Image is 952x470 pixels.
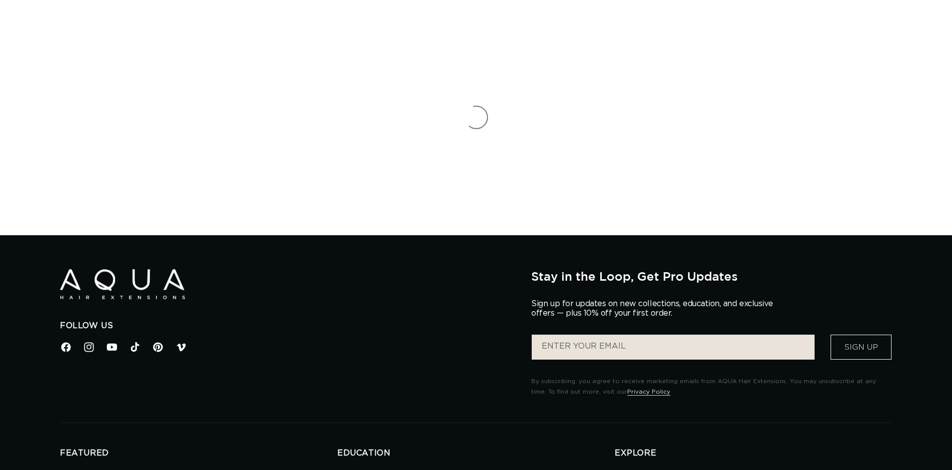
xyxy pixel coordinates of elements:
[831,335,892,360] button: Sign Up
[337,448,615,459] h2: EDUCATION
[531,376,892,398] p: By subscribing, you agree to receive marketing emails from AQUA Hair Extensions. You may unsubscr...
[60,321,516,331] h2: Follow Us
[531,269,892,283] h2: Stay in the Loop, Get Pro Updates
[532,335,815,360] input: ENTER YOUR EMAIL
[60,448,337,459] h2: FEATURED
[60,269,185,300] img: Aqua Hair Extensions
[627,389,670,395] a: Privacy Policy
[615,448,892,459] h2: EXPLORE
[531,299,781,318] p: Sign up for updates on new collections, education, and exclusive offers — plus 10% off your first...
